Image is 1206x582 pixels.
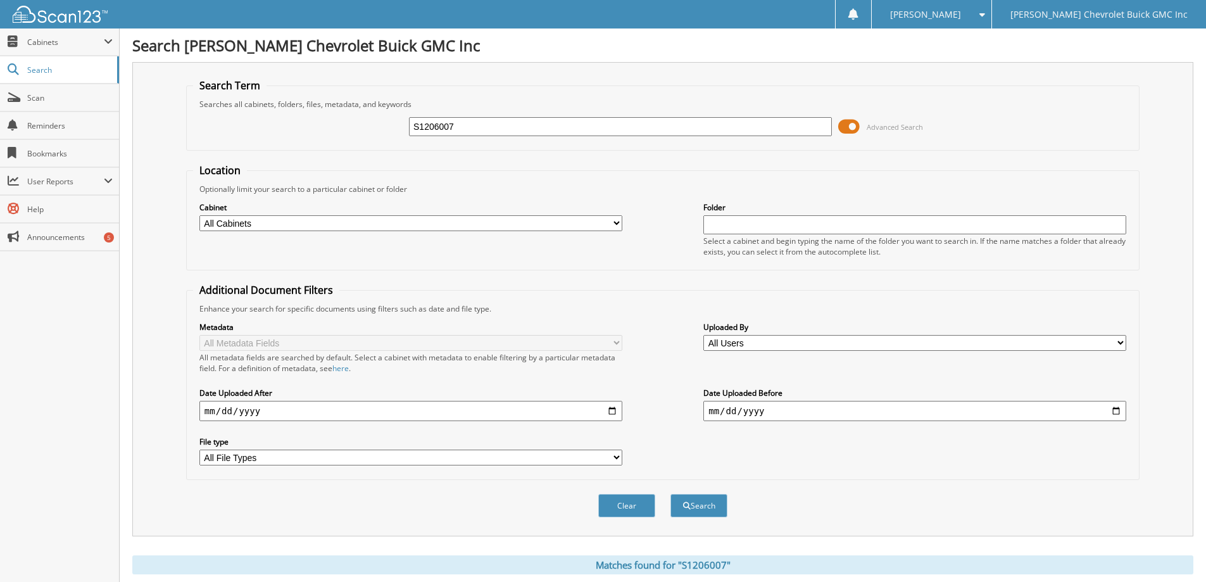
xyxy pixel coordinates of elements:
[598,494,655,517] button: Clear
[193,79,267,92] legend: Search Term
[703,322,1126,332] label: Uploaded By
[867,122,923,132] span: Advanced Search
[27,232,113,243] span: Announcements
[199,436,622,447] label: File type
[332,363,349,374] a: here
[670,494,727,517] button: Search
[13,6,108,23] img: scan123-logo-white.svg
[199,401,622,421] input: start
[193,283,339,297] legend: Additional Document Filters
[27,148,113,159] span: Bookmarks
[703,401,1126,421] input: end
[27,204,113,215] span: Help
[193,303,1133,314] div: Enhance your search for specific documents using filters such as date and file type.
[703,388,1126,398] label: Date Uploaded Before
[27,176,104,187] span: User Reports
[890,11,961,18] span: [PERSON_NAME]
[199,388,622,398] label: Date Uploaded After
[199,202,622,213] label: Cabinet
[193,163,247,177] legend: Location
[199,352,622,374] div: All metadata fields are searched by default. Select a cabinet with metadata to enable filtering b...
[193,99,1133,110] div: Searches all cabinets, folders, files, metadata, and keywords
[27,120,113,131] span: Reminders
[199,322,622,332] label: Metadata
[703,236,1126,257] div: Select a cabinet and begin typing the name of the folder you want to search in. If the name match...
[27,65,111,75] span: Search
[27,92,113,103] span: Scan
[132,35,1193,56] h1: Search [PERSON_NAME] Chevrolet Buick GMC Inc
[193,184,1133,194] div: Optionally limit your search to a particular cabinet or folder
[703,202,1126,213] label: Folder
[104,232,114,243] div: 5
[132,555,1193,574] div: Matches found for "S1206007"
[27,37,104,47] span: Cabinets
[1010,11,1188,18] span: [PERSON_NAME] Chevrolet Buick GMC Inc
